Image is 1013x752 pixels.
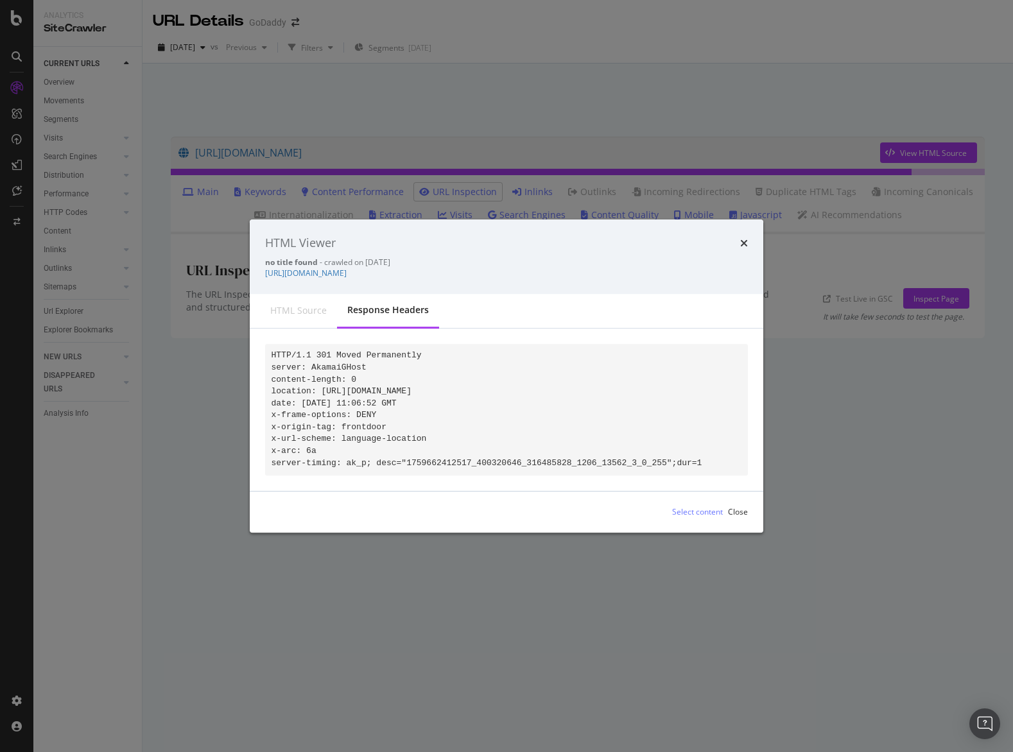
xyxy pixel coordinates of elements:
[265,257,748,268] div: - crawled on [DATE]
[250,219,763,533] div: modal
[728,506,748,517] div: Close
[662,502,723,522] button: Select content
[265,257,318,268] strong: no title found
[347,303,429,316] div: Response Headers
[672,506,723,517] div: Select content
[272,351,702,468] code: HTTP/1.1 301 Moved Permanently server: AkamaiGHost content-length: 0 location: [URL][DOMAIN_NAME]...
[740,235,748,252] div: times
[265,235,336,252] div: HTML Viewer
[265,268,347,278] a: [URL][DOMAIN_NAME]
[270,305,327,318] div: HTML source
[969,708,1000,739] div: Open Intercom Messenger
[728,502,748,522] button: Close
